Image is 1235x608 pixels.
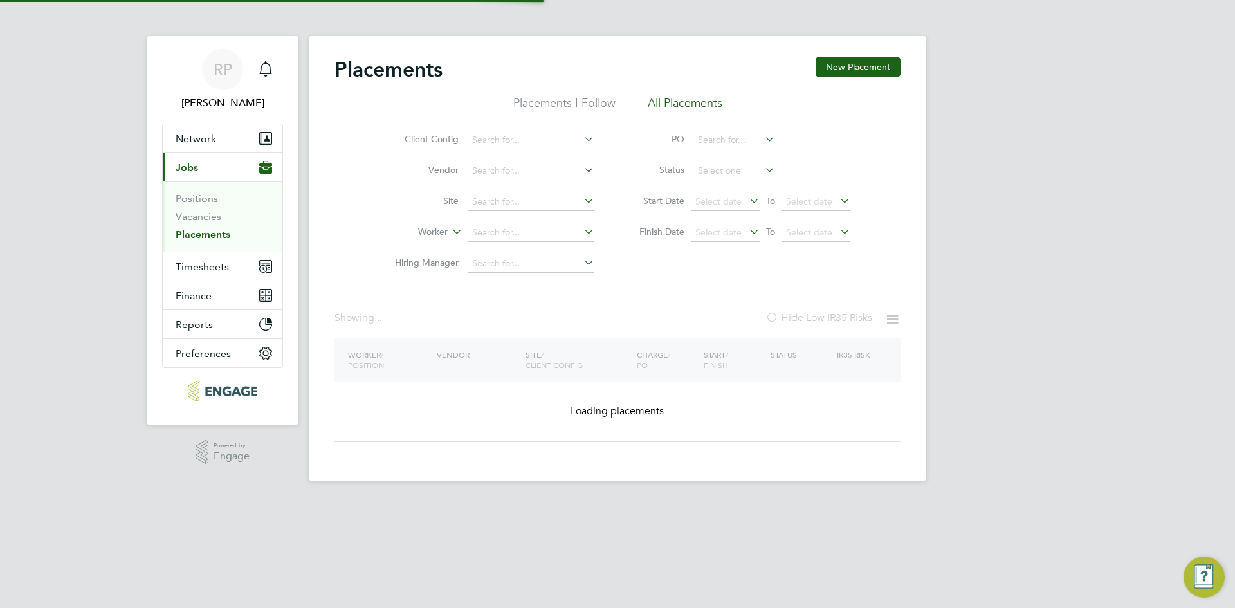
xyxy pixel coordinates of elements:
li: Placements I Follow [513,95,616,118]
span: Timesheets [176,261,229,273]
span: Select date [695,196,742,207]
span: Network [176,133,216,145]
button: Reports [163,310,282,338]
label: Start Date [627,195,684,207]
label: Site [385,195,459,207]
a: Positions [176,192,218,205]
span: Powered by [214,440,250,451]
img: northbuildrecruit-logo-retina.png [188,381,257,401]
span: Select date [786,226,832,238]
input: Search for... [693,131,775,149]
span: Preferences [176,347,231,360]
span: Reports [176,318,213,331]
span: Select date [695,226,742,238]
label: Hide Low IR35 Risks [765,311,872,324]
span: To [762,192,779,209]
a: Powered byEngage [196,440,250,465]
label: Finish Date [627,226,684,237]
div: Jobs [163,181,282,252]
nav: Main navigation [147,36,298,425]
span: To [762,223,779,240]
div: Showing [334,311,385,325]
span: Select date [786,196,832,207]
label: Status [627,164,684,176]
label: Worker [374,226,448,239]
span: Finance [176,290,212,302]
label: PO [627,133,684,145]
button: Preferences [163,339,282,367]
input: Search for... [468,193,594,211]
button: Timesheets [163,252,282,281]
input: Select one [693,162,775,180]
button: New Placement [816,57,901,77]
a: RP[PERSON_NAME] [162,49,283,111]
span: RP [214,61,232,78]
a: Go to home page [162,381,283,401]
input: Search for... [468,224,594,242]
label: Vendor [385,164,459,176]
span: Richard Pogmore [162,95,283,111]
button: Engage Resource Center [1184,557,1225,598]
input: Search for... [468,131,594,149]
li: All Placements [648,95,722,118]
span: Engage [214,451,250,462]
a: Vacancies [176,210,221,223]
button: Jobs [163,153,282,181]
h2: Placements [334,57,443,82]
input: Search for... [468,162,594,180]
a: Placements [176,228,230,241]
button: Network [163,124,282,152]
span: Jobs [176,161,198,174]
label: Hiring Manager [385,257,459,268]
input: Search for... [468,255,594,273]
button: Finance [163,281,282,309]
label: Client Config [385,133,459,145]
span: ... [374,311,382,324]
